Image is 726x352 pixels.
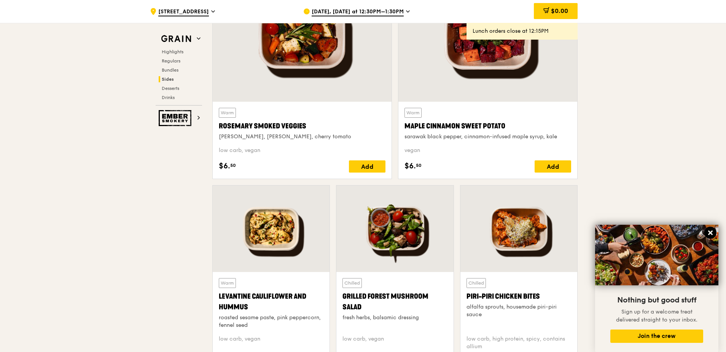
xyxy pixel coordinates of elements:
span: $6. [219,160,230,172]
div: low carb, vegan [342,335,447,350]
span: Regulars [162,58,180,64]
div: Add [535,160,571,173]
span: 50 [230,162,236,168]
div: Warm [404,108,422,118]
div: Warm [219,278,236,288]
div: Maple Cinnamon Sweet Potato [404,121,571,131]
span: Sides [162,77,174,82]
div: fresh herbs, balsamic dressing [342,314,447,322]
span: Sign up for a welcome treat delivered straight to your inbox. [616,309,697,323]
span: Bundles [162,67,178,73]
span: 50 [416,162,422,168]
span: Highlights [162,49,183,54]
div: sarawak black pepper, cinnamon-infused maple syrup, kale [404,133,571,141]
button: Join the crew [610,330,703,343]
div: low carb, vegan [219,147,385,154]
span: $6. [404,160,416,172]
img: Ember Smokery web logo [159,110,194,126]
button: Close [704,227,716,239]
div: alfalfa sprouts, housemade piri-piri sauce [466,303,571,318]
span: [DATE], [DATE] at 12:30PM–1:30PM [312,8,404,16]
img: DSC07876-Edit02-Large.jpeg [595,225,718,285]
div: Warm [219,108,236,118]
div: Add [349,160,385,173]
div: low carb, vegan [219,335,323,350]
span: Drinks [162,95,175,100]
div: vegan [404,147,571,154]
div: Levantine Cauliflower and Hummus [219,291,323,312]
div: Chilled [466,278,486,288]
div: Lunch orders close at 12:15PM [473,27,572,35]
div: Rosemary Smoked Veggies [219,121,385,131]
div: [PERSON_NAME], [PERSON_NAME], cherry tomato [219,133,385,141]
img: Grain web logo [159,32,194,46]
span: $0.00 [551,7,568,14]
div: roasted sesame paste, pink peppercorn, fennel seed [219,314,323,329]
div: low carb, high protein, spicy, contains allium [466,335,571,350]
span: Desserts [162,86,179,91]
span: Nothing but good stuff [617,296,696,305]
div: Grilled Forest Mushroom Salad [342,291,447,312]
span: [STREET_ADDRESS] [158,8,209,16]
div: Piri-piri Chicken Bites [466,291,571,302]
div: Chilled [342,278,362,288]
